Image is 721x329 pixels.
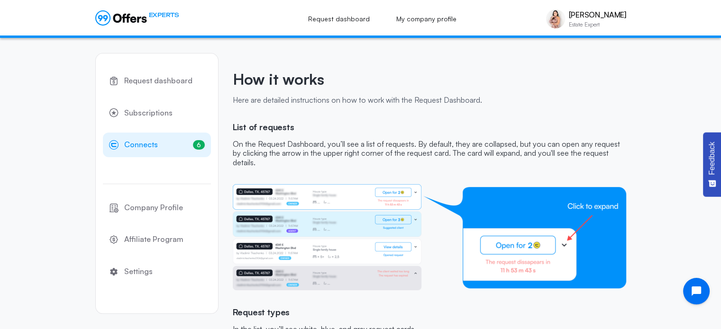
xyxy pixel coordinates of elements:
span: Feedback [708,142,716,175]
p: Estate Expert [569,22,626,27]
span: 6 [193,140,205,150]
span: Company Profile [124,202,183,214]
a: EXPERTS [95,10,179,26]
p: Here are detailed instructions on how to work with the Request Dashboard. [233,96,626,105]
a: Connects6 [103,133,211,157]
a: Request dashboard [298,9,380,29]
span: Request dashboard [124,75,192,87]
button: Feedback - Show survey [703,132,721,196]
h1: How it works [233,70,626,96]
a: Subscriptions [103,101,211,125]
span: EXPERTS [149,10,179,19]
p: On the Request Dashboard, you’ll see a list of requests. By default, they are collapsed, but you ... [233,140,626,167]
a: Affiliate Program [103,227,211,252]
img: Kim Luague [546,9,565,28]
span: Subscriptions [124,107,173,119]
span: Settings [124,266,153,278]
span: Affiliate Program [124,233,183,246]
img: expert instruction list [233,184,626,290]
span: Connects [124,139,158,151]
h2: List of requests [233,122,626,140]
span: Logout [124,298,149,310]
a: Request dashboard [103,69,211,93]
h2: Request types [233,307,626,325]
a: Company Profile [103,196,211,220]
a: My company profile [386,9,467,29]
p: [PERSON_NAME] [569,10,626,19]
button: Logout [103,292,211,316]
a: Settings [103,259,211,284]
